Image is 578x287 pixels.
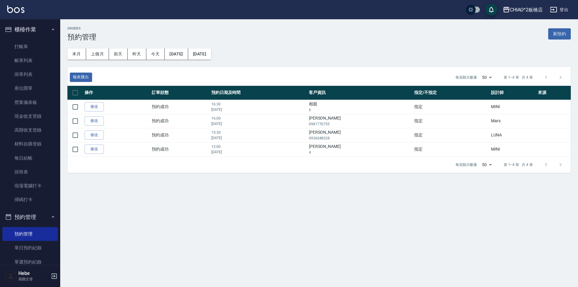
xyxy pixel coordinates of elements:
p: 4 [309,150,411,155]
h3: 預約管理 [67,33,96,41]
p: [DATE] [211,149,306,155]
a: 掛單列表 [2,67,58,81]
a: 材料自購登錄 [2,137,58,151]
button: 上個月 [86,48,109,60]
div: CHIAO^2板橋店 [510,6,543,14]
h2: Orders [67,27,96,30]
button: 登出 [548,4,571,15]
p: 第 1–4 筆 共 4 筆 [504,162,533,167]
a: 帳單列表 [2,54,58,67]
th: 指定/不指定 [413,86,489,100]
p: 0981776755 [309,121,411,127]
a: 每日結帳 [2,151,58,165]
th: 訂單狀態 [150,86,210,100]
a: 打帳單 [2,40,58,54]
td: LUNA [489,128,536,142]
td: 指定 [413,142,489,156]
p: 15:30 [211,130,306,135]
button: [DATE] [165,48,188,60]
button: 今天 [146,48,165,60]
a: 修改 [85,130,104,140]
button: 櫃檯作業 [2,22,58,37]
button: [DATE] [188,48,211,60]
img: Logo [7,5,24,13]
button: save [485,4,497,16]
p: 6 [309,107,411,113]
td: 相親 [307,100,413,114]
p: [DATE] [211,107,306,112]
td: MINI [489,142,536,156]
p: 每頁顯示數量 [455,75,477,80]
td: 指定 [413,114,489,128]
a: 現金收支登錄 [2,109,58,123]
a: 修改 [85,102,104,111]
td: 預約成功 [150,128,210,142]
button: CHIAO^2板橋店 [500,4,545,16]
th: 來源 [536,86,571,100]
a: 單週預約紀錄 [2,255,58,269]
th: 操作 [83,86,150,100]
a: 預約管理 [2,227,58,241]
p: 0936048528 [309,136,411,141]
td: 預約成功 [150,142,210,156]
a: 單日預約紀錄 [2,241,58,255]
a: 高階收支登錄 [2,123,58,137]
button: 前天 [109,48,128,60]
a: 營業儀表板 [2,95,58,109]
a: 修改 [85,116,104,126]
button: 昨天 [128,48,146,60]
h5: Hebe [18,270,49,276]
div: 50 [480,69,494,86]
p: 12:00 [211,144,306,149]
td: MINI [489,100,536,114]
button: 本月 [67,48,86,60]
td: Mars [489,114,536,128]
button: 預約管理 [2,209,58,225]
img: Person [5,270,17,282]
p: 16:30 [211,101,306,107]
a: 座位開單 [2,81,58,95]
td: 指定 [413,128,489,142]
td: 預約成功 [150,100,210,114]
div: 50 [480,157,494,173]
p: 第 1–4 筆 共 4 筆 [504,75,533,80]
a: 新預約 [548,31,571,36]
p: 高階主管 [18,276,49,282]
a: 修改 [85,145,104,154]
th: 預約日期及時間 [210,86,307,100]
button: 報表匯出 [70,73,92,82]
p: [DATE] [211,121,306,126]
a: 排班表 [2,165,58,179]
p: 16:00 [211,116,306,121]
p: 每頁顯示數量 [455,162,477,167]
th: 客戶資訊 [307,86,413,100]
td: [PERSON_NAME] [307,128,413,142]
a: 現場電腦打卡 [2,179,58,193]
button: 新預約 [548,28,571,39]
p: [DATE] [211,135,306,141]
td: [PERSON_NAME] [307,114,413,128]
a: 掃碼打卡 [2,193,58,207]
td: 預約成功 [150,114,210,128]
th: 設計師 [489,86,536,100]
td: [PERSON_NAME] [307,142,413,156]
td: 指定 [413,100,489,114]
